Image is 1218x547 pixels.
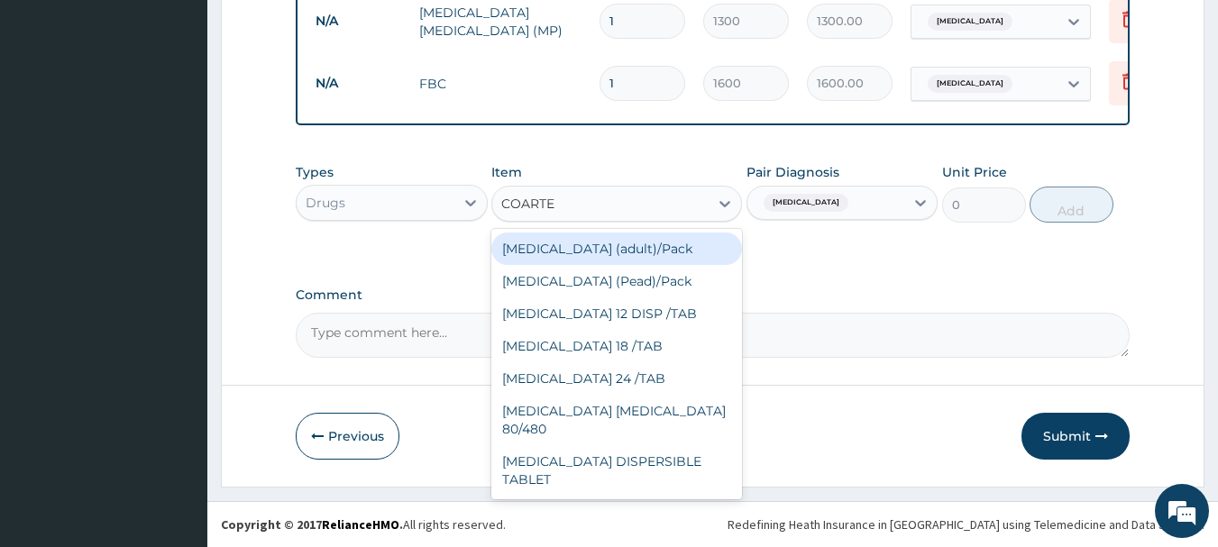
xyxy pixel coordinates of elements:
label: Pair Diagnosis [746,163,839,181]
button: Submit [1021,413,1130,460]
span: [MEDICAL_DATA] [928,75,1012,93]
td: N/A [307,5,410,38]
div: [MEDICAL_DATA] (adult)/Pack [491,232,742,265]
button: Previous [296,413,399,460]
div: [MEDICAL_DATA] [MEDICAL_DATA] 80/480 [491,395,742,445]
td: FBC [410,66,591,102]
div: Redefining Heath Insurance in [GEOGRAPHIC_DATA] using Telemedicine and Data Science! [728,515,1204,533]
textarea: Type your message and hit 'Enter' [9,360,343,423]
img: d_794563401_company_1708531726252_794563401 [33,90,73,135]
div: [MEDICAL_DATA] (Pead)/Pack [491,265,742,297]
label: Types [296,165,334,180]
label: Comment [296,287,1131,303]
td: N/A [307,67,410,100]
span: We're online! [105,160,249,342]
span: [MEDICAL_DATA] [928,13,1012,31]
a: RelianceHMO [322,516,399,533]
label: Unit Price [942,163,1007,181]
footer: All rights reserved. [207,501,1218,547]
span: [MEDICAL_DATA] [764,194,848,212]
strong: Copyright © 2017 . [221,516,403,533]
div: [MEDICAL_DATA] DISPERSIBLE TABLET [491,445,742,496]
div: Drugs [306,194,345,212]
button: Add [1030,187,1113,223]
label: Item [491,163,522,181]
div: [MEDICAL_DATA] 18 /TAB [491,330,742,362]
div: Minimize live chat window [296,9,339,52]
div: Chat with us now [94,101,303,124]
div: [MEDICAL_DATA] 24 /TAB [491,362,742,395]
div: [MEDICAL_DATA] 12 DISP /TAB [491,297,742,330]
